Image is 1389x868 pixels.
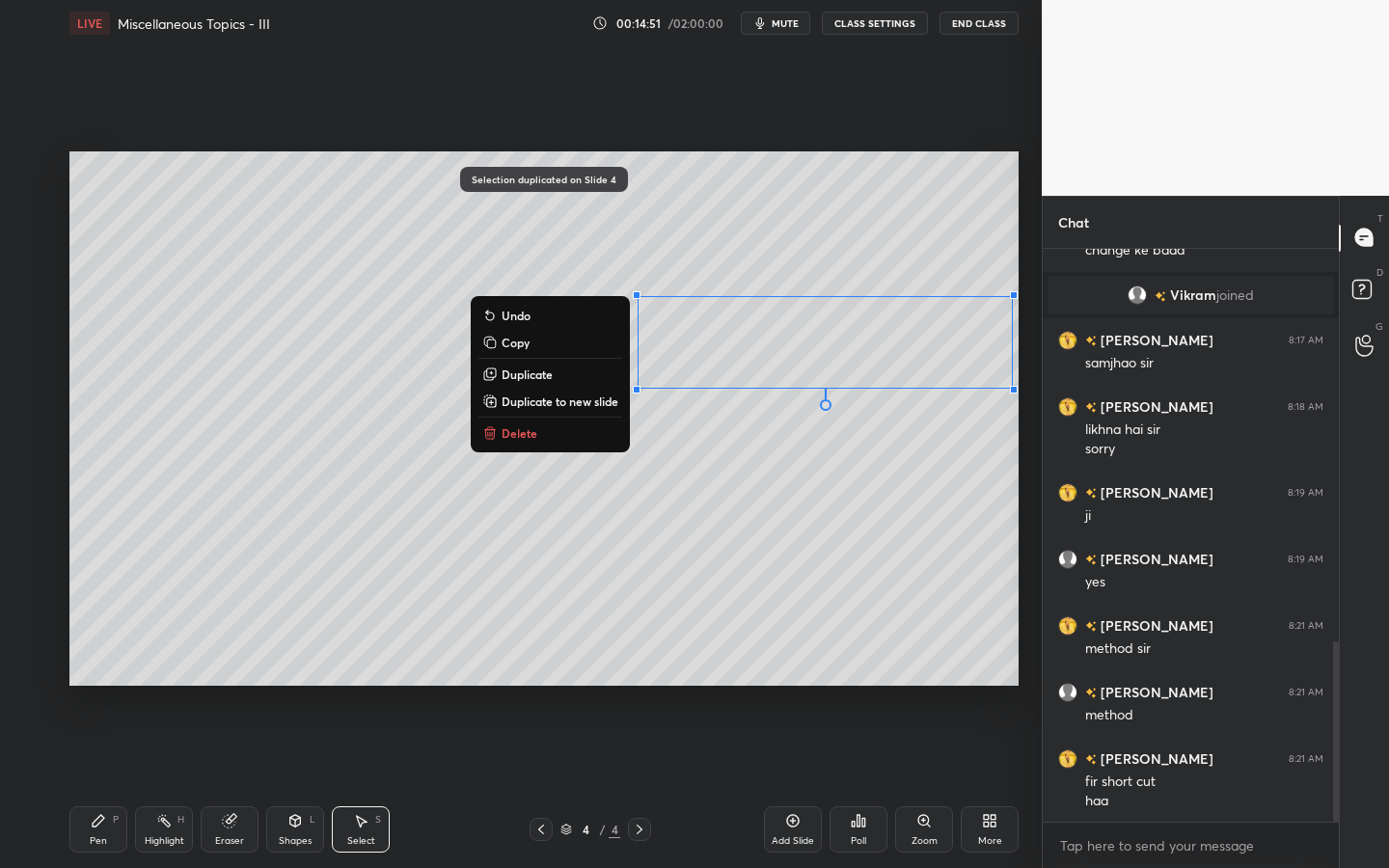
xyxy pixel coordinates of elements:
[1216,287,1254,303] span: joined
[741,12,810,35] button: mute
[1097,682,1213,702] h6: [PERSON_NAME]
[118,14,270,33] h4: Miscellaneous Topics - III
[310,815,315,825] div: L
[1085,354,1323,373] div: samjhao sir
[478,331,622,354] button: Copy
[772,836,814,846] div: Add Slide
[772,16,799,30] span: mute
[478,363,622,386] button: Duplicate
[1085,773,1323,792] div: fir short cut
[1058,482,1077,502] img: 839da062b98b4d0fbd2c516683be804b.jpg
[177,815,184,825] div: H
[478,421,622,445] button: Delete
[1376,265,1383,280] p: D
[347,836,375,846] div: Select
[1058,549,1077,568] img: default.png
[215,836,244,846] div: Eraser
[279,836,312,846] div: Shapes
[1058,748,1077,768] img: 839da062b98b4d0fbd2c516683be804b.jpg
[1043,197,1104,248] p: Chat
[1085,792,1323,811] div: haa
[1085,688,1097,698] img: no-rating-badge.077c3623.svg
[1128,285,1147,305] img: default.png
[502,335,530,350] p: Copy
[1085,639,1323,659] div: method sir
[912,836,938,846] div: Zoom
[1085,621,1097,632] img: no-rating-badge.077c3623.svg
[90,836,107,846] div: Pen
[1288,486,1323,498] div: 8:19 AM
[1155,290,1166,301] img: no-rating-badge.077c3623.svg
[609,821,620,838] div: 4
[1085,440,1323,459] div: sorry
[1085,555,1097,565] img: no-rating-badge.077c3623.svg
[1085,420,1323,440] div: likhna hai sir
[1288,400,1323,412] div: 8:18 AM
[69,12,110,35] div: LIVE
[1097,615,1213,636] h6: [PERSON_NAME]
[1289,334,1323,345] div: 8:17 AM
[145,836,184,846] div: Highlight
[1058,615,1077,635] img: 839da062b98b4d0fbd2c516683be804b.jpg
[1058,682,1077,701] img: default.png
[1043,249,1339,823] div: grid
[1085,754,1097,765] img: no-rating-badge.077c3623.svg
[1085,488,1097,499] img: no-rating-badge.077c3623.svg
[1085,573,1323,592] div: yes
[1097,330,1213,350] h6: [PERSON_NAME]
[978,836,1002,846] div: More
[1289,752,1323,764] div: 8:21 AM
[478,304,622,327] button: Undo
[502,393,618,409] p: Duplicate to new slide
[113,815,119,825] div: P
[1085,241,1323,260] div: change ke baad
[1377,211,1383,226] p: T
[375,815,381,825] div: S
[502,308,531,323] p: Undo
[940,12,1019,35] button: End Class
[472,175,616,184] p: Selection duplicated on Slide 4
[1097,549,1213,569] h6: [PERSON_NAME]
[1289,619,1323,631] div: 8:21 AM
[576,824,595,835] div: 4
[851,836,866,846] div: Poll
[1289,686,1323,697] div: 8:21 AM
[502,425,537,441] p: Delete
[1375,319,1383,334] p: G
[1058,330,1077,349] img: 839da062b98b4d0fbd2c516683be804b.jpg
[1085,336,1097,346] img: no-rating-badge.077c3623.svg
[1085,706,1323,725] div: method
[1085,402,1097,413] img: no-rating-badge.077c3623.svg
[1097,482,1213,502] h6: [PERSON_NAME]
[478,390,622,413] button: Duplicate to new slide
[822,12,928,35] button: CLASS SETTINGS
[502,366,553,382] p: Duplicate
[1170,287,1216,303] span: Vikram
[1288,553,1323,564] div: 8:19 AM
[1058,396,1077,416] img: 839da062b98b4d0fbd2c516683be804b.jpg
[1085,506,1323,526] div: ji
[1097,748,1213,769] h6: [PERSON_NAME]
[599,824,605,835] div: /
[1097,396,1213,417] h6: [PERSON_NAME]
